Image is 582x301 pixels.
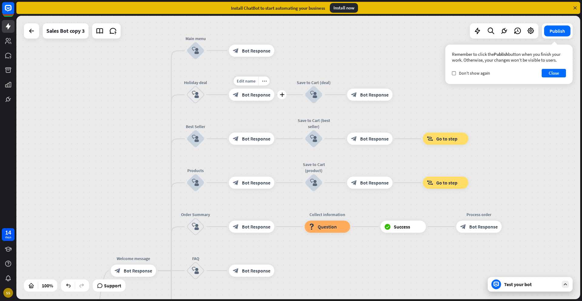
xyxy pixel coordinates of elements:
[177,123,214,130] div: Best Seller
[5,235,11,239] div: days
[242,92,270,98] span: Bot Response
[242,224,270,230] span: Bot Response
[384,224,391,230] i: block_success
[104,281,121,290] span: Support
[124,268,152,274] span: Bot Response
[40,281,55,290] div: 100%
[436,136,457,142] span: Go to step
[351,136,357,142] i: block_bot_response
[310,179,317,186] i: block_user_input
[242,180,270,186] span: Bot Response
[192,179,199,186] i: block_user_input
[192,267,199,274] i: block_user_input
[310,135,317,142] i: block_user_input
[330,3,358,13] div: Install now
[192,91,199,98] i: block_user_input
[242,136,270,142] span: Bot Response
[242,268,270,274] span: Bot Response
[452,51,566,63] div: Remember to click the button when you finish your work. Otherwise, your changes won’t be visible ...
[296,161,332,174] div: Save to Cart (product)
[427,180,433,186] i: block_goto
[460,224,466,230] i: block_bot_response
[177,36,214,42] div: Main menu
[242,48,270,54] span: Bot Response
[394,224,410,230] span: Success
[106,255,161,262] div: Welcome message
[233,136,239,142] i: block_bot_response
[237,78,256,84] span: Edit name
[296,117,332,130] div: Save to Cart (best seller)
[300,211,355,218] div: Collect information
[192,47,199,54] i: block_user_input
[115,268,121,274] i: block_bot_response
[233,92,239,98] i: block_bot_response
[544,25,570,36] button: Publish
[360,136,389,142] span: Bot Response
[427,136,433,142] i: block_goto
[360,180,389,186] span: Bot Response
[233,224,239,230] i: block_bot_response
[280,93,284,97] i: plus
[3,288,13,298] div: SS
[5,230,11,235] div: 14
[296,79,332,86] div: Save to Cart (deal)
[459,70,490,76] span: Don't show again
[192,135,199,142] i: block_user_input
[177,211,214,218] div: Order Summary
[436,180,457,186] span: Go to step
[351,92,357,98] i: block_bot_response
[452,211,506,218] div: Process order
[192,223,199,230] i: block_user_input
[542,69,566,77] button: Close
[233,180,239,186] i: block_bot_response
[469,224,498,230] span: Bot Response
[309,224,315,230] i: block_question
[177,167,214,174] div: Products
[504,281,559,287] div: Test your bot
[233,268,239,274] i: block_bot_response
[46,23,85,39] div: Sales Bot copy 3
[177,255,214,262] div: FAQ
[360,92,389,98] span: Bot Response
[233,48,239,54] i: block_bot_response
[177,79,214,86] div: Holiday deal
[310,91,317,98] i: block_user_input
[5,2,23,21] button: Open LiveChat chat widget
[262,79,267,83] i: more_horiz
[318,224,337,230] span: Question
[231,5,325,11] div: Install ChatBot to start automating your business
[2,228,15,241] a: 14 days
[351,180,357,186] i: block_bot_response
[494,51,508,57] span: Publish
